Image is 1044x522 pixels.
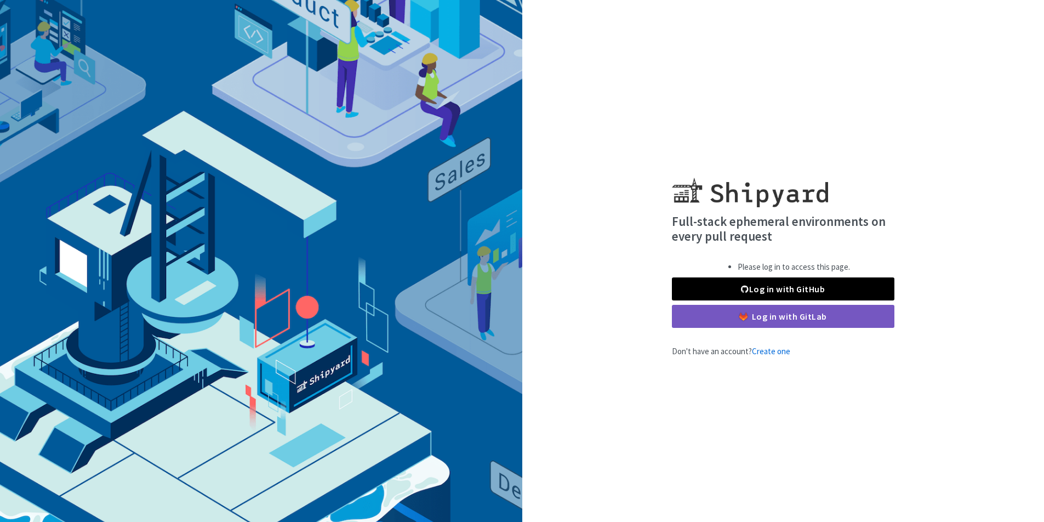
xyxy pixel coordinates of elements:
[672,305,894,328] a: Log in with GitLab
[752,346,790,356] a: Create one
[672,164,828,207] img: Shipyard logo
[739,313,748,321] img: gitlab-color.svg
[672,346,790,356] span: Don't have an account?
[672,214,894,244] h4: Full-stack ephemeral environments on every pull request
[738,261,850,274] li: Please log in to access this page.
[672,277,894,300] a: Log in with GitHub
